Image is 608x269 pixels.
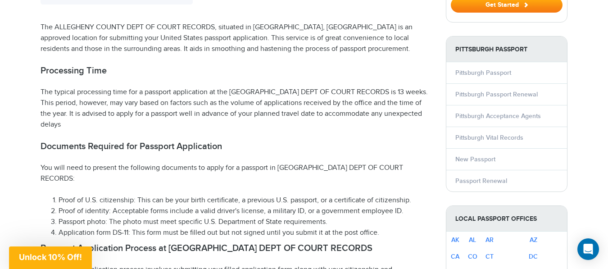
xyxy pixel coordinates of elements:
a: Pittsburgh Passport Renewal [455,91,538,98]
a: New Passport [455,155,495,163]
strong: Local Passport Offices [446,206,567,232]
li: Passport photo: The photo must meet specific U.S. Department of State requirements. [59,217,432,228]
h2: Documents Required for Passport Application [41,141,432,152]
span: Unlock 10% Off! [19,252,82,262]
a: AZ [530,236,537,244]
h2: Passport Application Process at [GEOGRAPHIC_DATA] DEPT OF COURT RECORDS [41,243,432,254]
a: AL [469,236,476,244]
li: Proof of identity: Acceptable forms include a valid driver's license, a military ID, or a governm... [59,206,432,217]
a: Pittsburgh Acceptance Agents [455,112,541,120]
h2: Processing Time [41,65,432,76]
a: AK [451,236,459,244]
p: The ALLEGHENY COUNTY DEPT OF COURT RECORDS, situated in [GEOGRAPHIC_DATA], [GEOGRAPHIC_DATA] is a... [41,22,432,55]
a: CA [451,253,459,260]
a: CT [485,253,494,260]
a: Pittsburgh Vital Records [455,134,523,141]
a: AR [485,236,494,244]
p: You will need to present the following documents to apply for a passport in [GEOGRAPHIC_DATA] DEP... [41,163,432,184]
li: Proof of U.S. citizenship: This can be your birth certificate, a previous U.S. passport, or a cer... [59,195,432,206]
a: CO [468,253,477,260]
li: Application form DS-11: This form must be filled out but not signed until you submit it at the po... [59,228,432,238]
a: Get Started [451,1,563,8]
a: DC [529,253,538,260]
p: The typical processing time for a passport application at the [GEOGRAPHIC_DATA] DEPT OF COURT REC... [41,87,432,130]
div: Unlock 10% Off! [9,246,92,269]
a: Passport Renewal [455,177,507,185]
a: Pittsburgh Passport [455,69,511,77]
div: Open Intercom Messenger [577,238,599,260]
strong: Pittsburgh Passport [446,36,567,62]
